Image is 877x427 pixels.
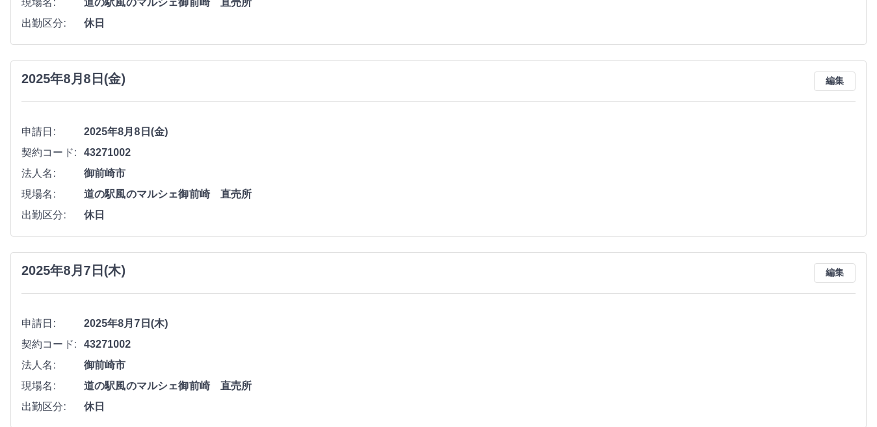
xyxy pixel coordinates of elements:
span: 道の駅風のマルシェ御前崎 直売所 [84,187,856,202]
span: 2025年8月7日(木) [84,316,856,331]
span: 現場名: [21,378,84,394]
h3: 2025年8月7日(木) [21,263,125,278]
span: 出勤区分: [21,399,84,415]
span: 休日 [84,399,856,415]
span: 43271002 [84,145,856,161]
span: 2025年8月8日(金) [84,124,856,140]
span: 休日 [84,207,856,223]
span: 申請日: [21,316,84,331]
span: 43271002 [84,337,856,352]
span: 申請日: [21,124,84,140]
span: 御前崎市 [84,357,856,373]
span: 出勤区分: [21,16,84,31]
span: 法人名: [21,166,84,181]
button: 編集 [814,71,856,91]
span: 契約コード: [21,145,84,161]
span: 御前崎市 [84,166,856,181]
h3: 2025年8月8日(金) [21,71,125,86]
span: 現場名: [21,187,84,202]
span: 出勤区分: [21,207,84,223]
button: 編集 [814,263,856,283]
span: 契約コード: [21,337,84,352]
span: 道の駅風のマルシェ御前崎 直売所 [84,378,856,394]
span: 休日 [84,16,856,31]
span: 法人名: [21,357,84,373]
